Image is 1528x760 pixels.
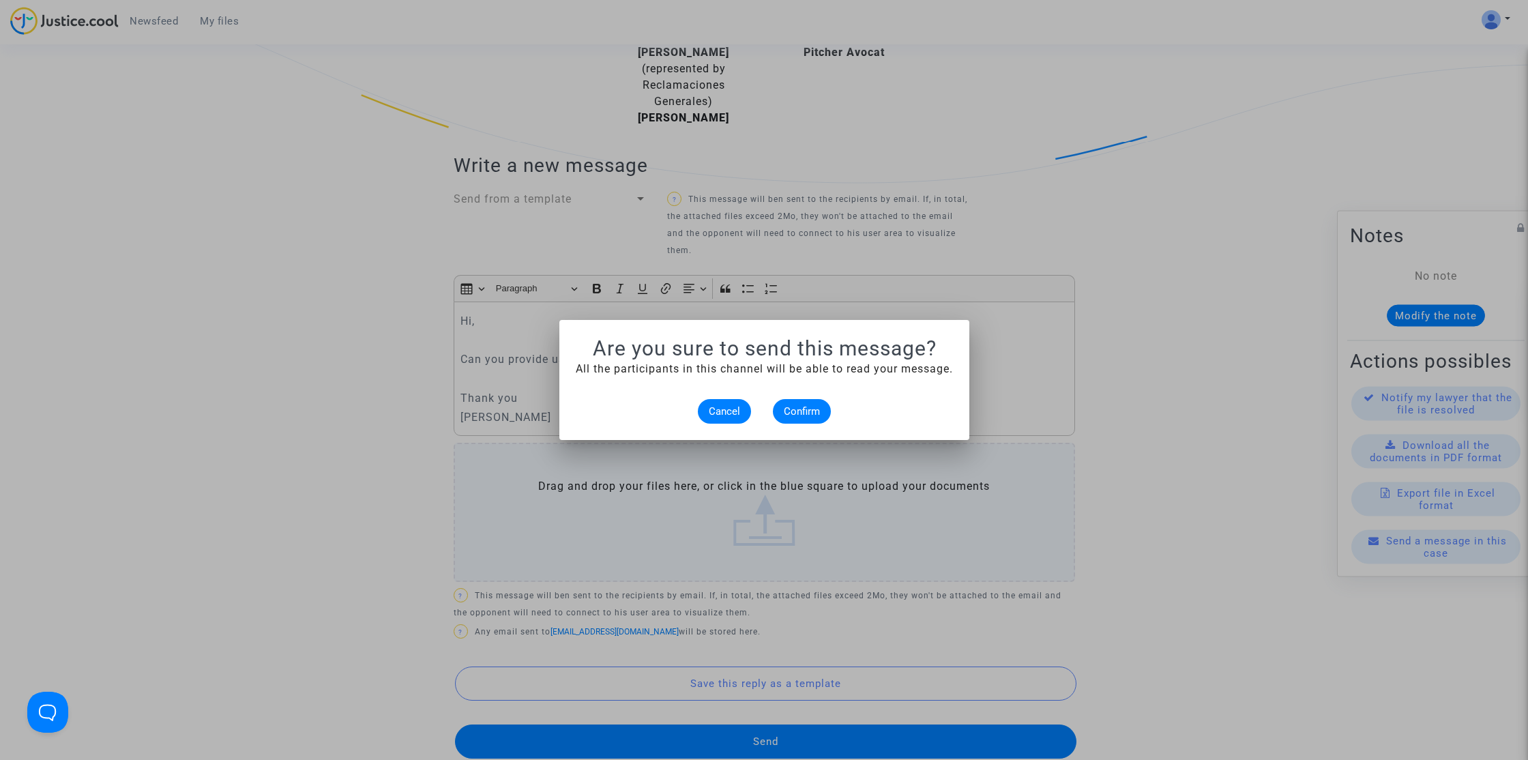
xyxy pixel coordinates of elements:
[576,336,953,361] h1: Are you sure to send this message?
[773,399,831,424] button: Confirm
[576,362,953,375] span: All the participants in this channel will be able to read your message.
[784,405,820,418] span: Confirm
[709,405,740,418] span: Cancel
[698,399,751,424] button: Cancel
[27,692,68,733] iframe: Help Scout Beacon - Open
